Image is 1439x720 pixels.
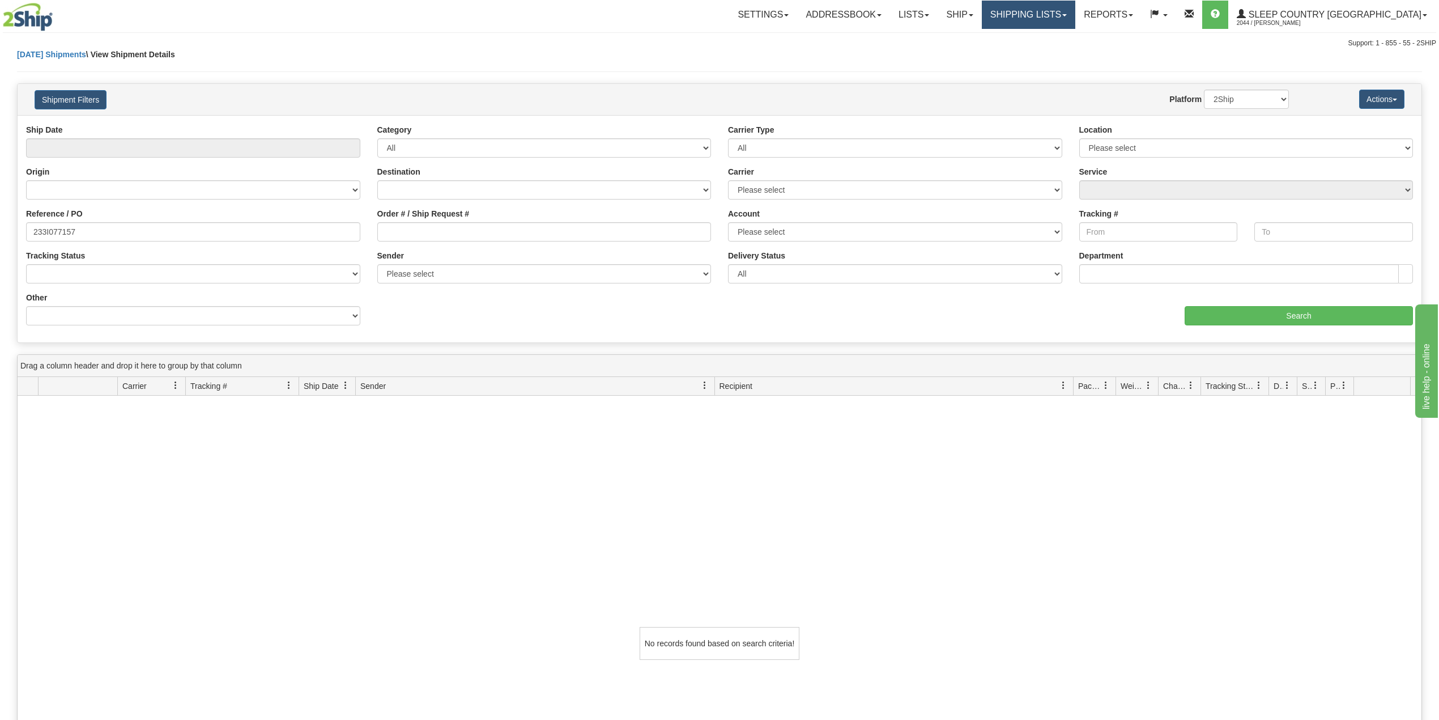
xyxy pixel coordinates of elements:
div: No records found based on search criteria! [640,627,799,660]
a: Shipment Issues filter column settings [1306,376,1325,395]
label: Tracking # [1079,208,1118,219]
a: Settings [729,1,797,29]
a: [DATE] Shipments [17,50,86,59]
a: Ship [938,1,981,29]
label: Ship Date [26,124,63,135]
span: Tracking Status [1206,380,1255,392]
input: From [1079,222,1238,242]
label: Location [1079,124,1112,135]
span: Pickup Status [1330,380,1340,392]
button: Actions [1359,90,1404,109]
span: Ship Date [304,380,338,392]
span: Shipment Issues [1302,380,1312,392]
label: Platform [1169,94,1202,105]
span: Weight [1121,380,1144,392]
input: To [1254,222,1413,242]
a: Packages filter column settings [1096,376,1116,395]
label: Carrier Type [728,124,774,135]
label: Origin [26,166,49,177]
span: Charge [1163,380,1187,392]
label: Destination [377,166,420,177]
div: live help - online [8,7,105,20]
button: Shipment Filters [35,90,107,109]
a: Pickup Status filter column settings [1334,376,1353,395]
span: Carrier [122,380,147,392]
img: logo2044.jpg [3,3,53,31]
a: Carrier filter column settings [166,376,185,395]
span: Delivery Status [1274,380,1283,392]
a: Shipping lists [982,1,1075,29]
label: Account [728,208,760,219]
div: grid grouping header [18,355,1421,377]
div: Support: 1 - 855 - 55 - 2SHIP [3,39,1436,48]
span: 2044 / [PERSON_NAME] [1237,18,1322,29]
label: Tracking Status [26,250,85,261]
iframe: chat widget [1413,302,1438,418]
label: Order # / Ship Request # [377,208,470,219]
a: Addressbook [797,1,890,29]
label: Reference / PO [26,208,83,219]
a: Reports [1075,1,1142,29]
a: Tracking Status filter column settings [1249,376,1268,395]
a: Lists [890,1,938,29]
a: Sleep Country [GEOGRAPHIC_DATA] 2044 / [PERSON_NAME] [1228,1,1436,29]
input: Search [1185,306,1413,325]
label: Sender [377,250,404,261]
a: Delivery Status filter column settings [1278,376,1297,395]
label: Other [26,292,47,303]
span: Sleep Country [GEOGRAPHIC_DATA] [1246,10,1421,19]
a: Recipient filter column settings [1054,376,1073,395]
span: Packages [1078,380,1102,392]
a: Tracking # filter column settings [279,376,299,395]
label: Delivery Status [728,250,785,261]
span: Tracking # [190,380,227,392]
span: \ View Shipment Details [86,50,175,59]
label: Department [1079,250,1123,261]
a: Charge filter column settings [1181,376,1200,395]
a: Ship Date filter column settings [336,376,355,395]
a: Sender filter column settings [695,376,714,395]
label: Carrier [728,166,754,177]
label: Category [377,124,412,135]
label: Service [1079,166,1108,177]
span: Recipient [719,380,752,392]
span: Sender [360,380,386,392]
a: Weight filter column settings [1139,376,1158,395]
